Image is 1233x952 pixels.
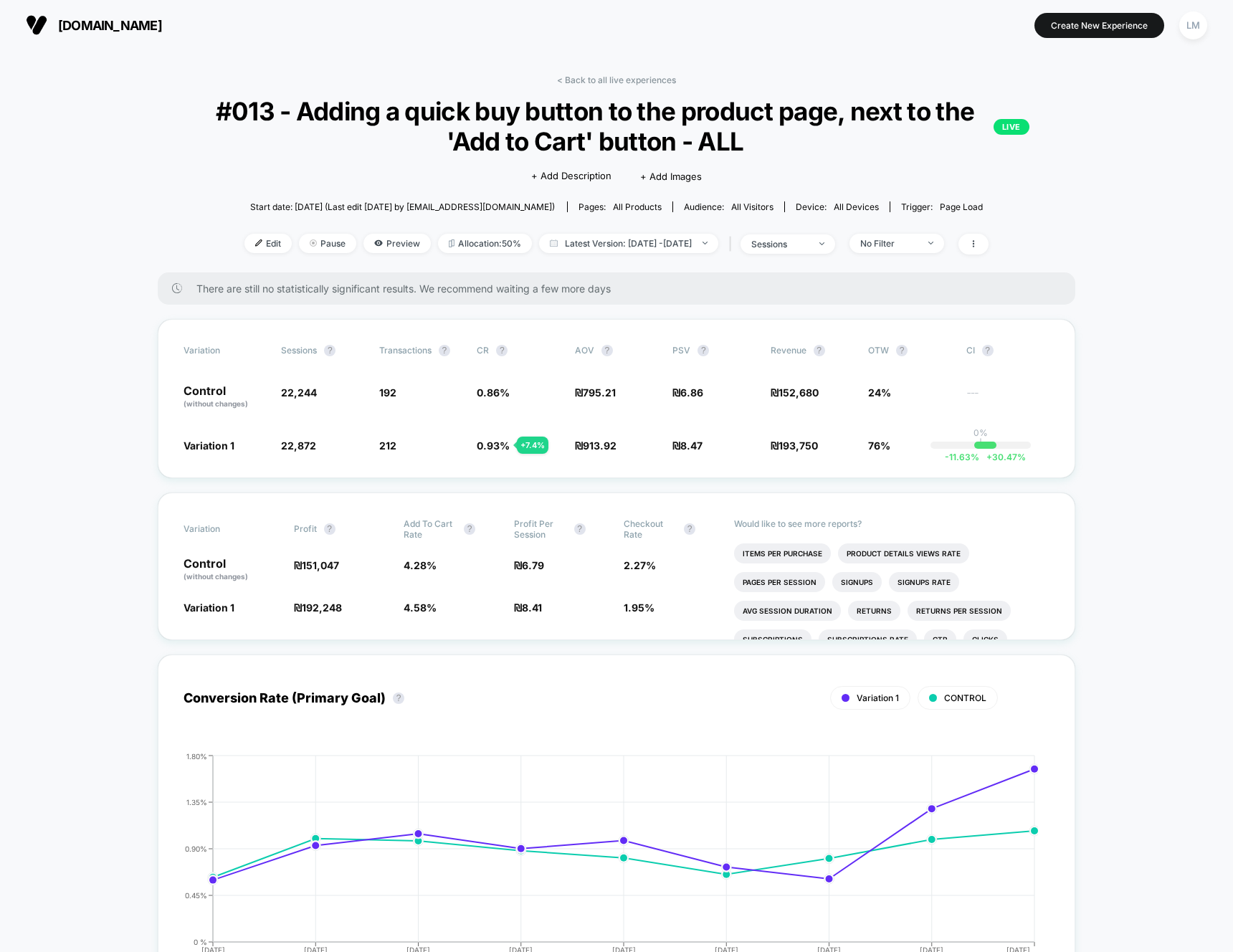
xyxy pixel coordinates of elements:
span: Allocation: 50% [438,234,532,253]
tspan: 1.35% [186,797,207,806]
button: ? [574,523,586,535]
span: CI [966,345,1045,356]
span: 192 [379,386,396,399]
span: 4.28 % [404,559,437,571]
button: ? [324,523,335,535]
span: Latest Version: [DATE] - [DATE] [539,234,718,253]
p: LIVE [994,119,1029,135]
div: Audience: [684,201,773,212]
span: Edit [244,234,292,253]
p: | [979,438,982,449]
li: Signups [832,572,882,592]
span: ₪ [294,559,339,571]
span: AOV [575,345,594,356]
span: Variation 1 [184,601,234,614]
li: Subscriptions Rate [819,629,917,649]
button: ? [982,345,994,356]
li: Items Per Purchase [734,543,831,563]
li: Signups Rate [889,572,959,592]
tspan: 0 % [194,937,207,946]
button: LM [1175,11,1211,40]
div: Pages: [579,201,662,212]
a: < Back to all live experiences [557,75,676,85]
p: Control [184,558,280,582]
button: ? [601,345,613,356]
button: ? [324,345,335,356]
img: calendar [550,239,558,247]
li: Returns [848,601,900,621]
div: Trigger: [901,201,983,212]
span: 2.27 % [624,559,656,571]
span: 30.47 % [979,452,1026,462]
span: 8.47 [680,439,703,452]
span: 0.86 % [477,386,510,399]
span: ₪ [771,439,818,452]
span: 152,680 [779,386,819,399]
span: CR [477,345,489,356]
button: ? [814,345,825,356]
button: ? [496,345,508,356]
button: ? [439,345,450,356]
span: Profit Per Session [514,518,567,540]
span: ₪ [575,386,616,399]
button: ? [464,523,475,535]
span: 4.58 % [404,601,437,614]
span: OTW [868,345,947,356]
span: PSV [672,345,690,356]
span: + Add Description [531,169,611,184]
span: Profit [294,523,317,534]
span: All Visitors [731,201,773,212]
p: Control [184,385,267,409]
span: Checkout Rate [624,518,677,540]
span: [DOMAIN_NAME] [58,18,162,33]
span: all devices [834,201,879,212]
span: Start date: [DATE] (Last edit [DATE] by [EMAIL_ADDRESS][DOMAIN_NAME]) [250,201,555,212]
li: Clicks [963,629,1007,649]
img: Visually logo [26,14,47,36]
img: end [819,242,824,245]
img: end [928,242,933,244]
span: Preview [363,234,431,253]
span: ₪ [575,439,616,452]
span: ₪ [514,601,542,614]
button: ? [896,345,908,356]
button: Create New Experience [1034,13,1164,38]
span: Transactions [379,345,432,356]
span: Pause [299,234,356,253]
span: There are still no statistically significant results. We recommend waiting a few more days [196,282,1047,295]
div: sessions [751,239,809,249]
span: 193,750 [779,439,818,452]
li: Returns Per Session [908,601,1011,621]
span: Device: [784,201,890,212]
span: + Add Images [640,171,702,182]
span: ₪ [514,559,544,571]
span: CONTROL [944,692,986,703]
span: Add To Cart Rate [404,518,457,540]
span: 6.79 [522,559,544,571]
span: Variation 1 [857,692,899,703]
span: + [986,452,992,462]
button: ? [684,523,695,535]
button: ? [698,345,709,356]
span: 22,872 [281,439,316,452]
span: -11.63 % [945,452,979,462]
span: 212 [379,439,396,452]
li: Avg Session Duration [734,601,841,621]
button: [DOMAIN_NAME] [22,14,166,37]
span: (without changes) [184,572,248,581]
div: No Filter [860,238,918,249]
span: 1.95 % [624,601,654,614]
span: 913.92 [583,439,616,452]
span: Variation 1 [184,439,234,452]
div: + 7.4 % [517,437,548,454]
tspan: 0.45% [185,890,207,899]
img: end [310,239,317,247]
span: ₪ [294,601,342,614]
span: 795.21 [583,386,616,399]
span: --- [966,389,1049,409]
li: Subscriptions [734,629,811,649]
span: 8.41 [522,601,542,614]
span: ₪ [672,386,703,399]
span: ₪ [672,439,703,452]
span: 22,244 [281,386,317,399]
